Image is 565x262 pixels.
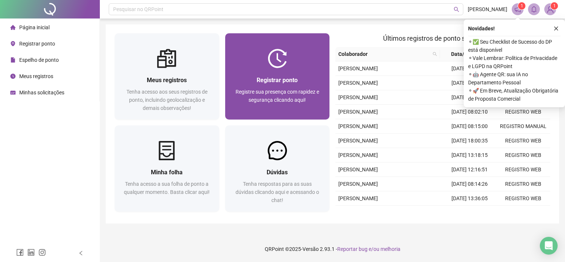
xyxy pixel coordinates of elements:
td: [DATE] 13:36:05 [443,191,497,206]
span: Últimos registros de ponto sincronizados [383,34,503,42]
td: [DATE] 13:18:15 [443,148,497,162]
span: instagram [38,249,46,256]
td: [DATE] 08:14:26 [443,177,497,191]
span: Minhas solicitações [19,90,64,95]
span: environment [10,41,16,46]
td: [DATE] 12:16:51 [443,162,497,177]
span: [PERSON_NAME] [338,94,378,100]
span: Página inicial [19,24,50,30]
span: search [454,7,459,12]
span: Meus registros [147,77,187,84]
span: [PERSON_NAME] [338,80,378,86]
span: [PERSON_NAME] [338,195,378,201]
span: Registrar ponto [257,77,298,84]
a: Minha folhaTenha acesso a sua folha de ponto a qualquer momento. Basta clicar aqui! [115,125,219,212]
span: Data/Hora [443,50,483,58]
span: Tenha acesso aos seus registros de ponto, incluindo geolocalização e demais observações! [126,89,207,111]
td: [DATE] 13:40:00 [443,90,497,105]
span: Novidades ! [468,24,495,33]
td: REGISTRO MANUAL [497,119,550,134]
span: notification [514,6,521,13]
span: Registrar ponto [19,41,55,47]
span: home [10,25,16,30]
span: 1 [521,3,523,9]
div: Open Intercom Messenger [540,237,558,255]
th: Data/Hora [440,47,492,61]
span: [PERSON_NAME] [338,123,378,129]
span: 1 [553,3,556,9]
span: search [433,52,437,56]
td: REGISTRO WEB [497,177,550,191]
span: ⚬ 🤖 Agente QR: sua IA no Departamento Pessoal [468,70,561,87]
span: clock-circle [10,74,16,79]
span: file [10,57,16,63]
a: Meus registrosTenha acesso aos seus registros de ponto, incluindo geolocalização e demais observa... [115,33,219,120]
span: schedule [10,90,16,95]
span: Colaborador [338,50,430,58]
td: REGISTRO WEB [497,162,550,177]
span: [PERSON_NAME] [468,5,507,13]
span: [PERSON_NAME] [338,138,378,144]
a: Registrar pontoRegistre sua presença com rapidez e segurança clicando aqui! [225,33,330,120]
span: Tenha acesso a sua folha de ponto a qualquer momento. Basta clicar aqui! [124,181,210,195]
span: Registre sua presença com rapidez e segurança clicando aqui! [236,89,319,103]
td: REGISTRO WEB [497,206,550,220]
span: ⚬ Vale Lembrar: Política de Privacidade e LGPD na QRPoint [468,54,561,70]
span: [PERSON_NAME] [338,65,378,71]
td: [DATE] 08:15:00 [443,119,497,134]
footer: QRPoint © 2025 - 2.93.1 - [100,236,565,262]
span: close [554,26,559,31]
a: DúvidasTenha respostas para as suas dúvidas clicando aqui e acessando o chat! [225,125,330,212]
td: [DATE] 08:10:33 [443,61,497,76]
span: Meus registros [19,73,53,79]
span: facebook [16,249,24,256]
td: REGISTRO WEB [497,105,550,119]
span: ⚬ 🚀 Em Breve, Atualização Obrigatória de Proposta Comercial [468,87,561,103]
td: REGISTRO WEB [497,134,550,148]
td: [DATE] 18:00:35 [443,134,497,148]
span: Reportar bug e/ou melhoria [337,246,400,252]
td: REGISTRO WEB [497,148,550,162]
span: linkedin [27,249,35,256]
span: ⚬ ✅ Seu Checklist de Sucesso do DP está disponível [468,38,561,54]
img: 83986 [545,4,556,15]
span: Versão [302,246,319,252]
span: Tenha respostas para as suas dúvidas clicando aqui e acessando o chat! [236,181,319,203]
span: search [431,48,439,60]
span: bell [531,6,537,13]
span: [PERSON_NAME] [338,152,378,158]
span: [PERSON_NAME] [338,109,378,115]
td: REGISTRO WEB [497,191,550,206]
td: [DATE] 18:14:21 [443,76,497,90]
span: [PERSON_NAME] [338,181,378,187]
span: Minha folha [151,169,183,176]
span: Dúvidas [267,169,288,176]
td: [DATE] 12:31:40 [443,206,497,220]
td: [DATE] 08:02:10 [443,105,497,119]
sup: Atualize o seu contato no menu Meus Dados [551,2,558,10]
sup: 1 [518,2,525,10]
span: left [78,251,84,256]
span: [PERSON_NAME] [338,167,378,172]
span: Espelho de ponto [19,57,59,63]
